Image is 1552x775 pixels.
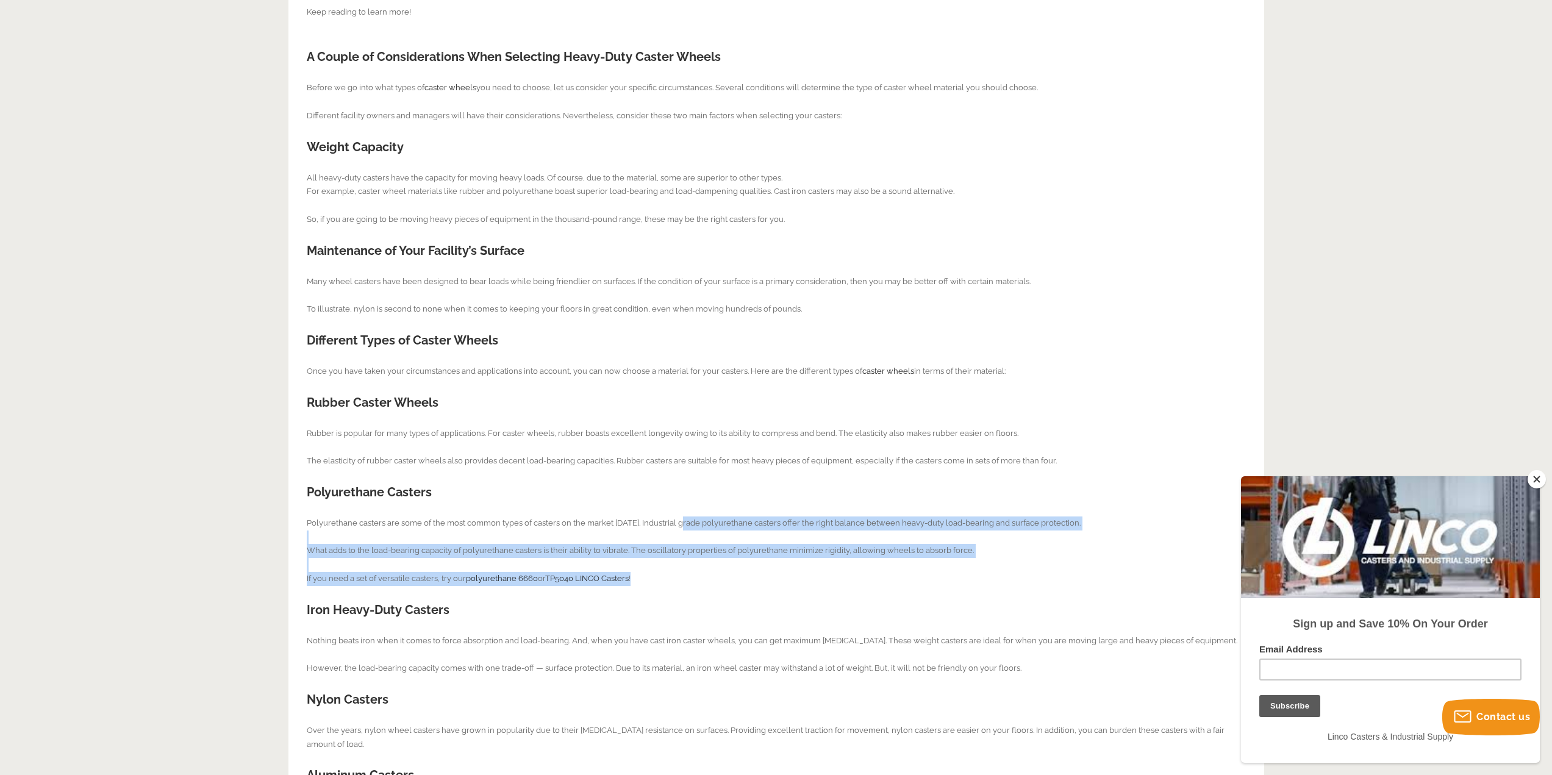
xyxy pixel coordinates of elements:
[307,394,1246,412] h2: Rubber Caster Wheels
[862,366,914,376] a: caster wheels
[307,242,1246,260] h2: Maintenance of Your Facility’s Surface
[307,691,1246,709] h2: Nylon Casters
[307,138,1246,156] h2: Weight Capacity
[307,81,1246,123] p: Before we go into what types of you need to choose, let us consider your specific circumstances. ...
[307,48,1246,66] h2: A Couple of Considerations When Selecting Heavy-Duty Caster Wheels
[307,516,1246,586] p: Polyurethane casters are some of the most common types of casters on the market [DATE]. Industria...
[307,724,1246,752] p: Over the years, nylon wheel casters have grown in popularity due to their [MEDICAL_DATA] resistan...
[1476,711,1530,723] span: Contact us
[424,83,476,92] a: caster wheels
[52,141,246,154] strong: Sign up and Save 10% On Your Order
[1442,699,1540,735] button: Contact us
[87,255,212,265] span: Linco Casters & Industrial Supply
[307,601,1246,619] h2: Iron Heavy-Duty Casters
[307,484,1246,501] h2: Polyurethane Casters
[545,574,629,583] a: TP5040 LINCO Casters
[1528,470,1546,488] button: Close
[18,219,79,241] input: Subscribe
[307,275,1246,316] p: Many wheel casters have been designed to bear loads while being friendlier on surfaces. If the co...
[307,365,1246,379] p: Once you have taken your circumstances and applications into account, you can now choose a materi...
[466,574,538,583] a: polyurethane 6660
[307,427,1246,468] p: Rubber is popular for many types of applications. For caster wheels, rubber boasts excellent long...
[307,332,1246,349] h2: Different Types of Caster Wheels
[307,171,1246,227] p: All heavy-duty casters have the capacity for moving heavy loads. Of course, due to the material, ...
[18,168,281,182] label: Email Address
[307,634,1246,676] p: Nothing beats iron when it comes to force absorption and load-bearing. And, when you have cast ir...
